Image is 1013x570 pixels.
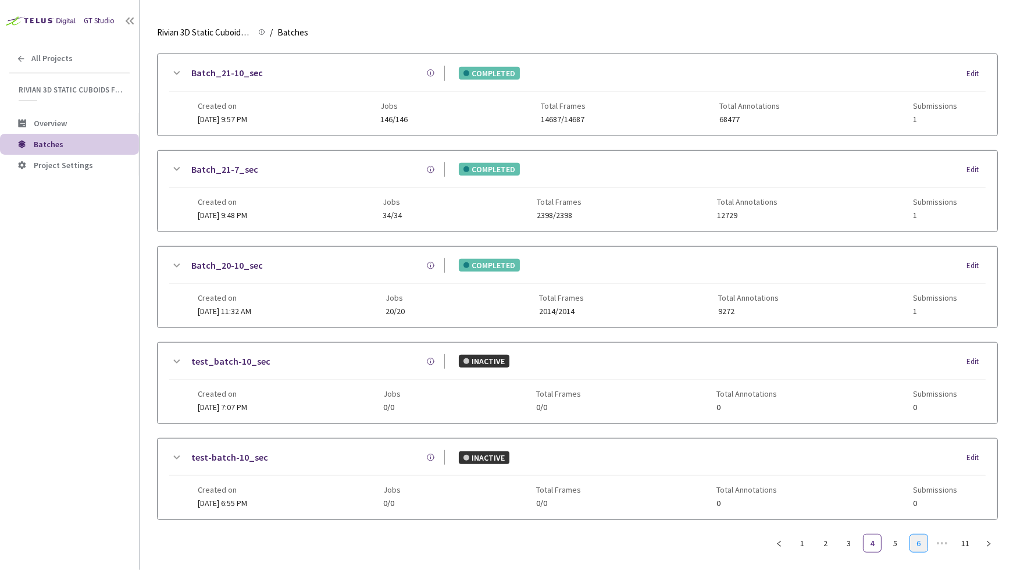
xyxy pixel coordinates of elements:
span: Submissions [913,389,957,398]
a: 5 [887,535,904,552]
span: Total Annotations [716,389,777,398]
span: Jobs [383,197,402,206]
div: INACTIVE [459,355,509,368]
span: Total Annotations [717,197,777,206]
span: 14687/14687 [541,115,586,124]
span: Total Annotations [716,485,777,494]
span: Batches [34,139,63,149]
a: 11 [957,535,974,552]
span: 0 [913,499,957,508]
span: [DATE] 11:32 AM [198,306,251,316]
li: / [270,26,273,40]
span: Project Settings [34,160,93,170]
span: 0/0 [383,499,401,508]
div: COMPLETED [459,163,520,176]
div: Batch_20-10_secCOMPLETEDEditCreated on[DATE] 11:32 AMJobs20/20Total Frames2014/2014Total Annotati... [158,247,997,327]
div: GT Studio [84,15,115,27]
span: Jobs [380,101,408,111]
span: 0/0 [536,403,581,412]
span: 68477 [719,115,780,124]
span: 1 [913,211,957,220]
div: INACTIVE [459,451,509,464]
span: ••• [933,534,951,553]
div: COMPLETED [459,259,520,272]
span: Created on [198,389,247,398]
span: Created on [198,485,247,494]
div: COMPLETED [459,67,520,80]
span: Batches [277,26,308,40]
span: Total Frames [537,197,582,206]
a: Batch_20-10_sec [191,258,263,273]
span: Jobs [383,485,401,494]
a: 6 [910,535,928,552]
span: Rivian 3D Static Cuboids fixed[2024-25] [19,85,123,95]
a: test-batch-10_sec [191,450,268,465]
span: Created on [198,293,251,302]
div: Edit [966,356,986,368]
span: left [776,540,783,547]
span: 20/20 [386,307,405,316]
a: 3 [840,535,858,552]
span: Overview [34,118,67,129]
span: Total Frames [536,389,581,398]
span: Rivian 3D Static Cuboids fixed[2024-25] [157,26,251,40]
span: Total Frames [539,293,584,302]
span: Created on [198,101,247,111]
li: 6 [909,534,928,553]
a: Batch_21-7_sec [191,162,258,177]
span: 1 [913,307,957,316]
span: Jobs [383,389,401,398]
span: 0 [913,403,957,412]
button: right [979,534,998,553]
span: [DATE] 9:48 PM [198,210,247,220]
span: Total Annotations [718,293,779,302]
div: Batch_21-7_secCOMPLETEDEditCreated on[DATE] 9:48 PMJobs34/34Total Frames2398/2398Total Annotation... [158,151,997,231]
span: Created on [198,197,247,206]
li: Previous Page [770,534,789,553]
a: test_batch-10_sec [191,354,270,369]
span: [DATE] 6:55 PM [198,498,247,508]
div: Edit [966,164,986,176]
button: left [770,534,789,553]
span: Submissions [913,197,957,206]
div: Edit [966,68,986,80]
span: Total Frames [541,101,586,111]
span: [DATE] 7:07 PM [198,402,247,412]
span: 0 [716,499,777,508]
a: 1 [794,535,811,552]
span: Total Annotations [719,101,780,111]
div: Batch_21-10_secCOMPLETEDEditCreated on[DATE] 9:57 PMJobs146/146Total Frames14687/14687Total Annot... [158,54,997,135]
span: Submissions [913,293,957,302]
span: 0/0 [536,499,581,508]
span: 0/0 [383,403,401,412]
li: Next 5 Pages [933,534,951,553]
a: 4 [864,535,881,552]
span: Submissions [913,101,957,111]
span: Submissions [913,485,957,494]
div: Edit [966,260,986,272]
span: Total Frames [536,485,581,494]
span: 34/34 [383,211,402,220]
a: Batch_21-10_sec [191,66,263,80]
div: test_batch-10_secINACTIVEEditCreated on[DATE] 7:07 PMJobs0/0Total Frames0/0Total Annotations0Subm... [158,343,997,423]
span: 146/146 [380,115,408,124]
div: test-batch-10_secINACTIVEEditCreated on[DATE] 6:55 PMJobs0/0Total Frames0/0Total Annotations0Subm... [158,439,997,519]
span: 9272 [718,307,779,316]
span: 1 [913,115,957,124]
span: [DATE] 9:57 PM [198,114,247,124]
li: Next Page [979,534,998,553]
span: 2398/2398 [537,211,582,220]
a: 2 [817,535,834,552]
li: 2 [816,534,835,553]
div: Edit [966,452,986,464]
li: 3 [840,534,858,553]
span: right [985,540,992,547]
span: 2014/2014 [539,307,584,316]
span: All Projects [31,54,73,63]
span: 12729 [717,211,777,220]
span: Jobs [386,293,405,302]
